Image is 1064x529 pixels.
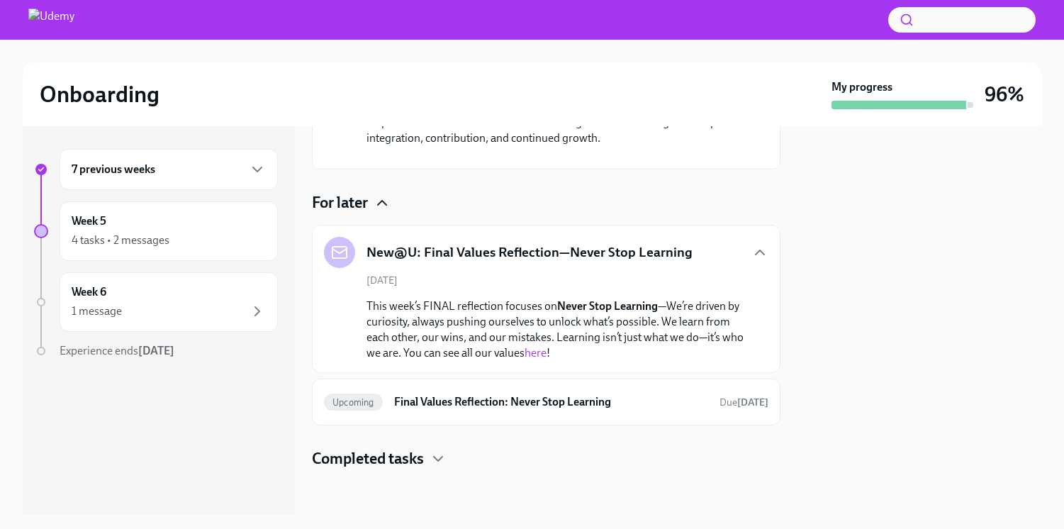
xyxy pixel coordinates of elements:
[312,192,368,213] h4: For later
[831,79,892,95] strong: My progress
[366,243,693,262] h5: New@U: Final Values Reflection—Never Stop Learning
[28,9,74,31] img: Udemy
[312,448,424,469] h4: Completed tasks
[72,233,169,248] div: 4 tasks • 2 messages
[72,213,106,229] h6: Week 5
[324,391,768,413] a: UpcomingFinal Values Reflection: Never Stop LearningDue[DATE]
[366,274,398,287] span: [DATE]
[394,394,708,410] h6: Final Values Reflection: Never Stop Learning
[737,396,768,408] strong: [DATE]
[366,299,746,361] p: This week’s FINAL reflection focuses on —We’re driven by curiosity, always pushing ourselves to u...
[72,304,122,319] div: 1 message
[312,192,780,213] div: For later
[60,344,174,357] span: Experience ends
[34,272,278,332] a: Week 61 message
[312,448,780,469] div: Completed tasks
[34,201,278,261] a: Week 54 tasks • 2 messages
[719,396,768,408] span: Due
[72,162,155,177] h6: 7 previous weeks
[138,344,174,357] strong: [DATE]
[324,397,383,408] span: Upcoming
[525,346,547,360] a: here
[40,80,159,108] h2: Onboarding
[60,149,278,190] div: 7 previous weeks
[719,396,768,409] span: September 15th, 2025 09:00
[985,82,1024,107] h3: 96%
[72,284,106,300] h6: Week 6
[557,299,658,313] strong: Never Stop Learning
